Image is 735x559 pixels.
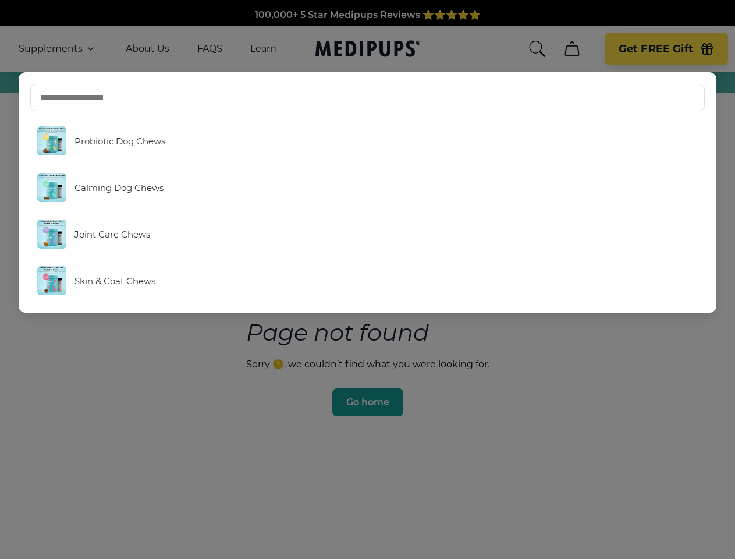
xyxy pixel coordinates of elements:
[37,173,66,202] img: Calming Dog Chews
[37,220,66,249] img: Joint Care Chews
[74,182,164,193] span: Calming Dog Chews
[30,260,705,301] a: Skin & Coat Chews
[30,214,705,254] a: Joint Care Chews
[30,167,705,208] a: Calming Dog Chews
[74,136,165,147] span: Probiotic Dog Chews
[37,126,66,155] img: Probiotic Dog Chews
[74,275,155,286] span: Skin & Coat Chews
[74,229,150,240] span: Joint Care Chews
[37,266,66,295] img: Skin & Coat Chews
[30,121,705,161] a: Probiotic Dog Chews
